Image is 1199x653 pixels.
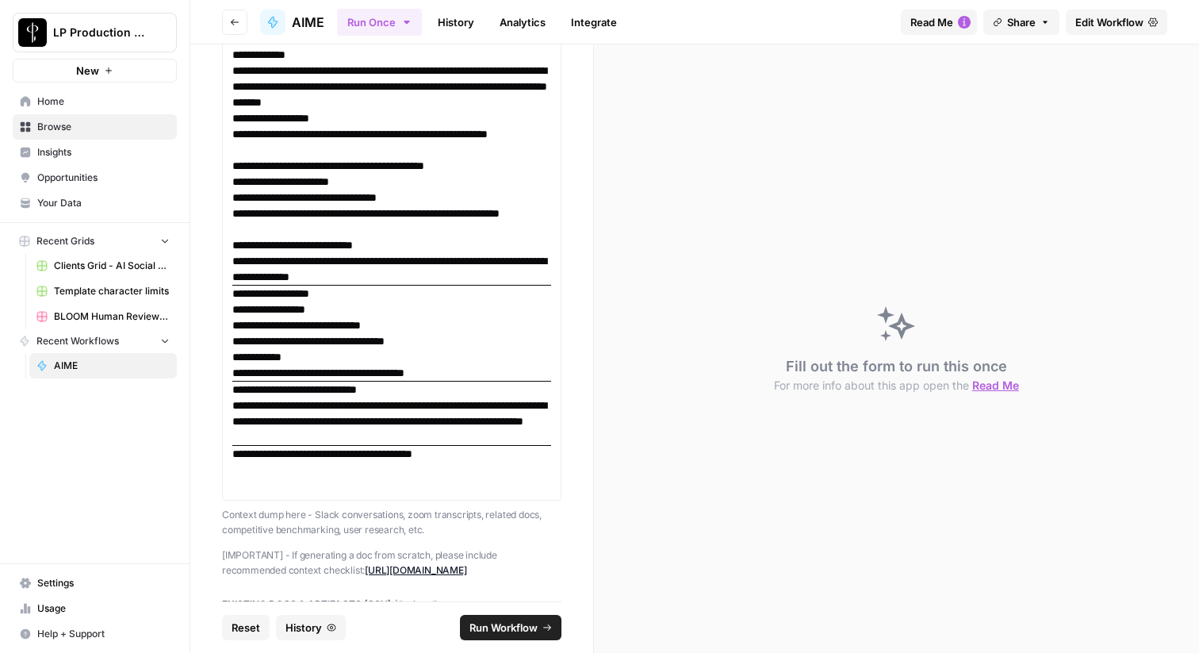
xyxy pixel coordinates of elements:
[37,94,170,109] span: Home
[13,89,177,114] a: Home
[37,196,170,210] span: Your Data
[460,615,561,640] button: Run Workflow
[337,9,422,36] button: Run Once
[490,10,555,35] a: Analytics
[428,10,484,35] a: History
[13,621,177,647] button: Help + Support
[29,353,177,378] a: AIME
[469,620,538,636] span: Run Workflow
[232,620,260,636] span: Reset
[13,190,177,216] a: Your Data
[1066,10,1167,35] a: Edit Workflow
[910,14,953,30] span: Read Me
[13,596,177,621] a: Usage
[54,359,170,373] span: AIME
[394,597,438,612] span: (Optional)
[222,547,561,578] p: [IMPORTANT] - If generating a doc from scratch, please include recommended context checklist:
[37,120,170,134] span: Browse
[37,627,170,641] span: Help + Support
[54,309,170,324] span: BLOOM Human Review (ver2)
[76,63,99,79] span: New
[54,284,170,298] span: Template character limits
[29,278,177,304] a: Template character limits
[53,25,149,40] span: LP Production Workloads
[13,13,177,52] button: Workspace: LP Production Workloads
[1075,14,1143,30] span: Edit Workflow
[285,620,322,636] span: History
[37,576,170,590] span: Settings
[37,601,170,616] span: Usage
[222,597,561,612] label: EXISTING DOCS & ARTIFACTS (CSV)
[292,13,324,32] span: AIME
[13,229,177,253] button: Recent Grids
[365,564,467,576] a: [URL][DOMAIN_NAME]
[260,10,324,35] a: AIME
[36,334,119,348] span: Recent Workflows
[13,140,177,165] a: Insights
[13,570,177,596] a: Settings
[561,10,626,35] a: Integrate
[36,234,94,248] span: Recent Grids
[54,259,170,273] span: Clients Grid - AI Social Media
[774,378,1019,394] button: For more info about this app open the Read Me
[1007,14,1036,30] span: Share
[37,145,170,159] span: Insights
[13,329,177,353] button: Recent Workflows
[276,615,346,640] button: History
[18,18,47,47] img: LP Production Workloads Logo
[222,615,270,640] button: Reset
[774,355,1019,394] div: Fill out the form to run this once
[13,59,177,83] button: New
[29,304,177,329] a: BLOOM Human Review (ver2)
[13,114,177,140] a: Browse
[972,378,1019,392] span: Read Me
[37,171,170,185] span: Opportunities
[29,253,177,278] a: Clients Grid - AI Social Media
[13,165,177,190] a: Opportunities
[222,507,561,538] p: Context dump here - Slack conversations, zoom transcripts, related docs, competitive benchmarking...
[983,10,1059,35] button: Share
[901,10,977,35] button: Read Me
